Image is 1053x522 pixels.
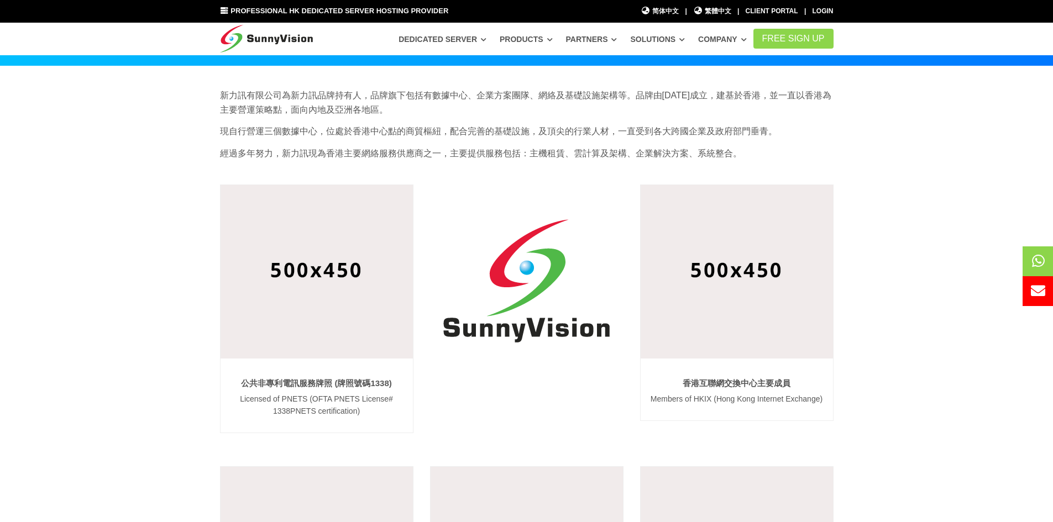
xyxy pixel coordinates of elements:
[430,184,624,378] img: SunnyVision
[746,7,798,15] a: Client Portal
[230,7,448,15] span: Professional HK Dedicated Server Hosting Provider
[693,6,731,17] a: 繁體中文
[220,88,834,117] p: 新力訊有限公司為新力訊品牌持有人，品牌旗下包括有數據中心、企業方案團隊、網絡及基礎設施架構等。品牌由[DATE]成立，建基於香港，並一直以香港為主要營運策略點，面向內地及亞洲各地區。
[641,185,833,358] img: Image Description
[241,378,392,388] a: 公共非專利電訊服務牌照 (牌照號碼1338)
[804,6,806,17] li: |
[220,146,834,161] p: 經過多年努力，新力訊現為香港主要網絡服務供應商之一，主要提供服務包括：主機租賃、雲計算及架構、企業解決方案、系統整合。
[813,7,834,15] a: Login
[500,29,553,49] a: Products
[698,29,747,49] a: Company
[683,378,790,388] a: 香港互聯網交換中心主要成員
[630,29,685,49] a: Solutions
[221,185,413,358] img: Image Description
[648,393,825,405] p: Members of HKIX (Hong Kong Internet Exchange)
[228,393,405,418] p: Licensed of PNETS (OFTA PNETS License# 1338PNETS certification)
[641,6,679,17] a: 简体中文
[399,29,486,49] a: Dedicated Server
[737,6,739,17] li: |
[685,6,687,17] li: |
[753,29,834,49] a: FREE Sign Up
[220,124,834,139] p: 現自行營運三個數據中心，位處於香港中心點的商貿樞紐，配合完善的基礎設施，及頂尖的行業人材，一直受到各大跨國企業及政府部門垂青。
[566,29,617,49] a: Partners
